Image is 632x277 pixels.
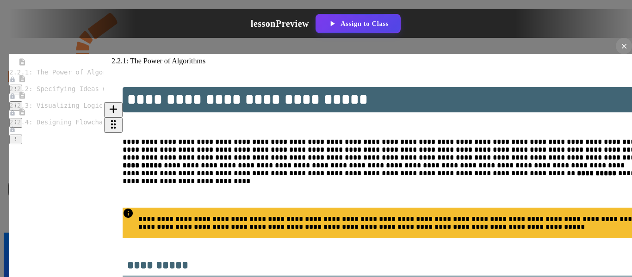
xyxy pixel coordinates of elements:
button: More options [9,135,22,144]
div: Unpublished [9,126,104,135]
div: lesson Preview [251,18,309,29]
span: 2.2.2: Specifying Ideas with Pseudocode [9,85,161,92]
iframe: chat widget [593,240,623,268]
span: 2.2.3: Visualizing Logic with Flowcharts [9,102,165,109]
iframe: chat widget [555,200,623,239]
span: 2.2.4: Designing Flowcharts [9,118,115,126]
span: 2.2.1: The Power of Algorithms [9,68,126,76]
div: Assign to Class [328,19,389,28]
span: 2.2.1: The Power of Algorithms [112,57,205,65]
button: Assign to Class [316,15,400,32]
